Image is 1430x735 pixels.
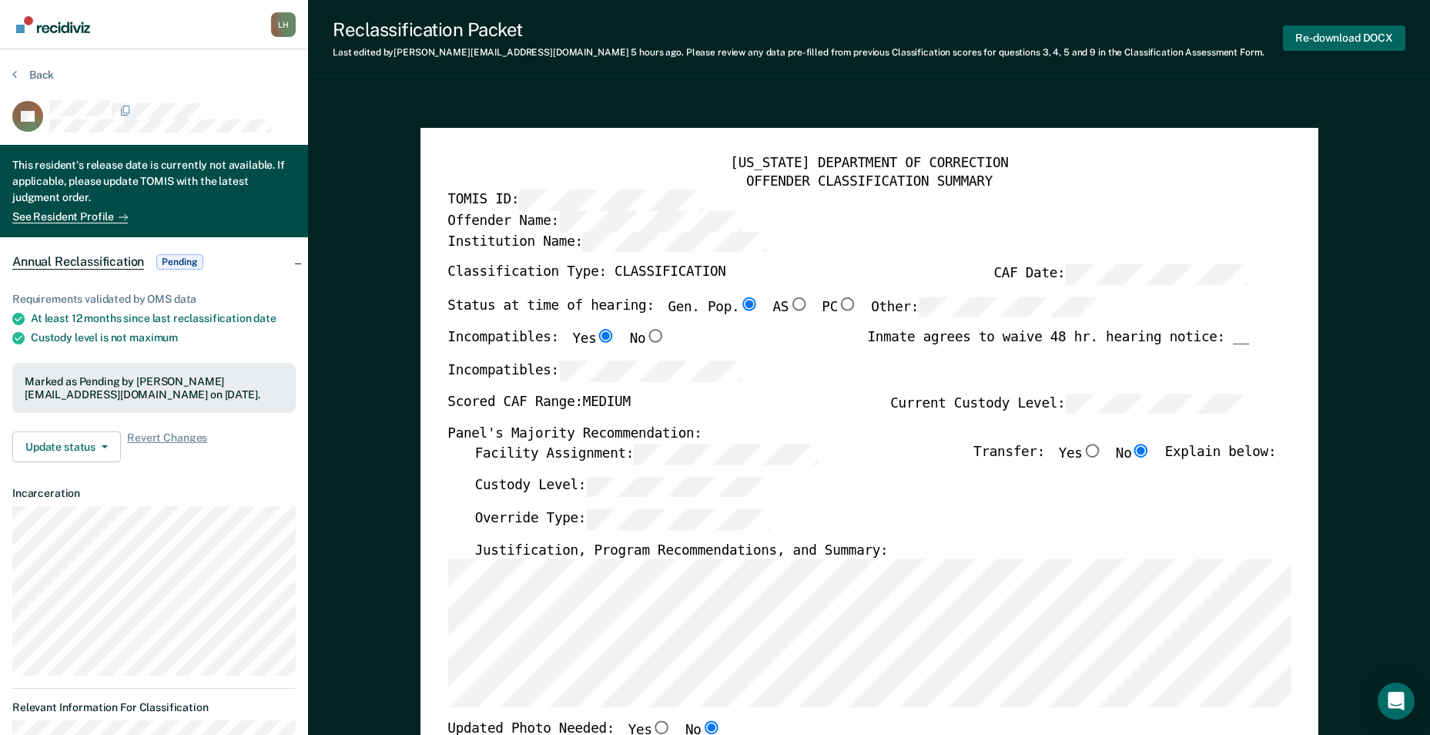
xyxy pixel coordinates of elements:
label: Gen. Pop. [668,297,759,318]
span: 5 hours ago [631,47,682,58]
input: AS [789,297,809,311]
div: Reclassification Packet [333,18,1264,41]
span: maximum [129,331,178,344]
span: date [253,312,276,324]
button: Update status [12,431,121,462]
div: Status at time of hearing: [447,297,1102,330]
input: Incompatibles: [559,361,742,382]
button: Profile dropdown button [271,12,296,37]
label: No [1116,444,1151,465]
div: Incompatibles: [447,330,665,361]
div: Custody level is not [31,331,296,344]
div: Requirements validated by OMS data [12,293,296,306]
div: [US_STATE] DEPARTMENT OF CORRECTION [447,156,1291,173]
div: This resident's release date is currently not available. If applicable, please update TOMIS with ... [12,157,296,209]
label: Offender Name: [447,211,742,232]
input: Yes [651,721,671,735]
div: Open Intercom Messenger [1378,683,1415,720]
div: Marked as Pending by [PERSON_NAME][EMAIL_ADDRESS][DOMAIN_NAME] on [DATE]. [25,375,283,401]
input: Yes [1082,444,1102,458]
label: Override Type: [474,509,769,530]
input: No [1131,444,1151,458]
label: Scored CAF Range: MEDIUM [447,394,630,414]
input: Offender Name: [559,211,742,232]
input: PC [838,297,858,311]
dt: Relevant Information For Classification [12,701,296,714]
label: Custody Level: [474,477,769,498]
button: Back [12,68,54,82]
label: Yes [572,330,615,349]
input: Gen. Pop. [739,297,759,311]
div: Last edited by [PERSON_NAME][EMAIL_ADDRESS][DOMAIN_NAME] . Please review any data pre-filled from... [333,47,1264,58]
span: Annual Reclassification [12,254,144,270]
label: No [629,330,665,349]
input: Facility Assignment: [634,444,817,465]
div: OFFENDER CLASSIFICATION SUMMARY [447,173,1291,190]
div: Inmate agrees to waive 48 hr. hearing notice: __ [867,330,1248,361]
label: PC [822,297,857,318]
input: Institution Name: [583,232,766,253]
div: Transfer: Explain below: [973,444,1276,476]
label: TOMIS ID: [447,190,702,211]
label: Classification Type: CLASSIFICATION [447,264,725,285]
div: Panel's Majority Recommendation: [447,426,1249,444]
span: Revert Changes [127,431,207,462]
label: Institution Name: [447,232,766,253]
input: No [645,330,665,344]
label: Facility Assignment: [474,444,817,465]
input: Custody Level: [586,477,769,498]
a: See Resident Profile [12,210,128,223]
input: Override Type: [586,509,769,530]
label: Current Custody Level: [890,394,1249,414]
button: Re-download DOCX [1283,25,1405,51]
label: Yes [1058,444,1101,465]
img: Recidiviz [16,16,90,33]
div: L H [271,12,296,37]
label: CAF Date: [993,264,1248,285]
input: No [701,721,721,735]
dt: Incarceration [12,487,296,500]
input: TOMIS ID: [519,190,702,211]
input: Other: [919,297,1102,318]
label: AS [772,297,808,318]
input: Yes [596,330,616,344]
input: Current Custody Level: [1065,394,1248,414]
input: CAF Date: [1065,264,1248,285]
div: At least 12 months since last reclassification [31,312,296,325]
label: Incompatibles: [447,361,742,382]
label: Justification, Program Recommendations, and Summary: [474,542,888,559]
span: Pending [156,254,203,270]
label: Other: [871,297,1102,318]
